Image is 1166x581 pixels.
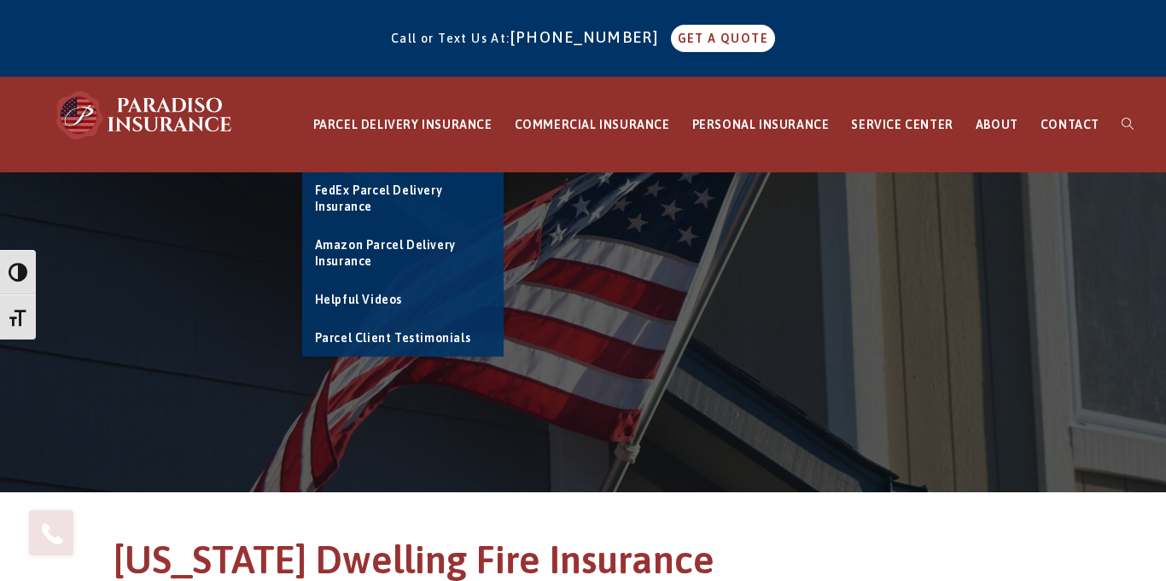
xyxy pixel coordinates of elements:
[976,118,1018,131] span: ABOUT
[391,32,510,45] span: Call or Text Us At:
[302,172,504,226] a: FedEx Parcel Delivery Insurance
[38,520,66,547] img: Phone icon
[840,78,964,172] a: SERVICE CENTER
[51,90,239,141] img: Paradiso Insurance
[504,78,681,172] a: COMMERCIAL INSURANCE
[315,183,443,214] span: FedEx Parcel Delivery Insurance
[302,320,504,357] a: Parcel Client Testimonials
[1041,118,1099,131] span: CONTACT
[671,25,775,52] a: GET A QUOTE
[315,238,456,269] span: Amazon Parcel Delivery Insurance
[515,118,670,131] span: COMMERCIAL INSURANCE
[315,331,471,345] span: Parcel Client Testimonials
[510,28,668,46] a: [PHONE_NUMBER]
[851,118,953,131] span: SERVICE CENTER
[692,118,830,131] span: PERSONAL INSURANCE
[313,118,493,131] span: PARCEL DELIVERY INSURANCE
[302,227,504,281] a: Amazon Parcel Delivery Insurance
[681,78,841,172] a: PERSONAL INSURANCE
[302,78,504,172] a: PARCEL DELIVERY INSURANCE
[315,293,402,306] span: Helpful Videos
[302,282,504,319] a: Helpful Videos
[965,78,1029,172] a: ABOUT
[1029,78,1111,172] a: CONTACT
